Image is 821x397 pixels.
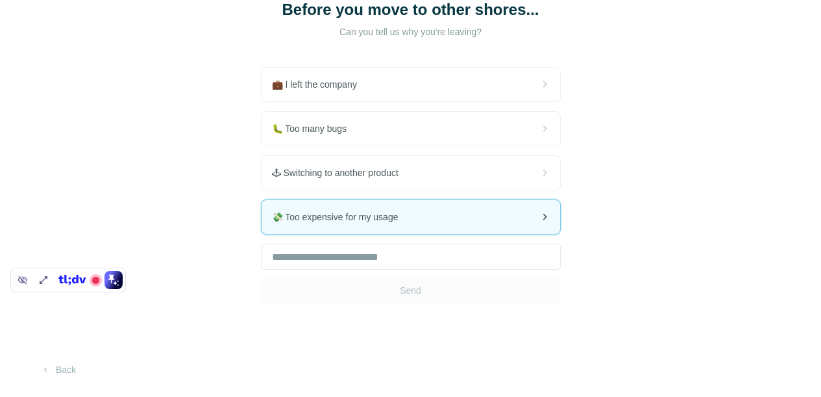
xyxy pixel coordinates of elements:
p: Can you tell us why you're leaving? [281,25,541,38]
span: 🕹 Switching to another product [272,166,409,179]
button: Back [31,358,85,381]
span: 💼 I left the company [272,78,367,91]
span: 🐛 Too many bugs [272,122,358,135]
span: 💸 Too expensive for my usage [272,211,409,224]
